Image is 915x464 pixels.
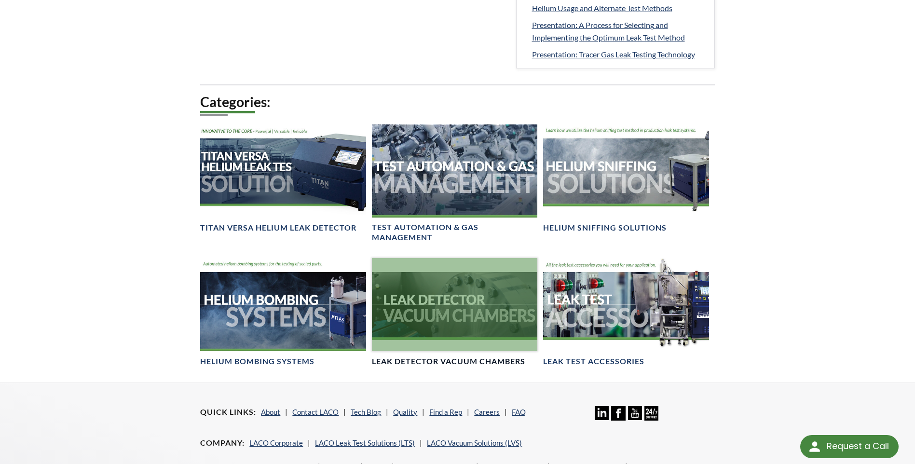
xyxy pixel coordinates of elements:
[292,408,339,416] a: Contact LACO
[807,439,822,454] img: round button
[644,413,658,422] a: 24/7 Support
[200,407,256,417] h4: Quick Links
[532,48,707,61] a: Presentation: Tracer Gas Leak Testing Technology
[474,408,500,416] a: Careers
[543,258,709,367] a: Leak Test Accessories headerLeak Test Accessories
[261,408,280,416] a: About
[351,408,381,416] a: Tech Blog
[532,20,685,42] span: Presentation: A Process for Selecting and Implementing the Optimum Leak Test Method
[827,435,889,457] div: Request a Call
[200,124,366,233] a: TITAN VERSA Helium Leak Test Solutions headerTITAN VERSA Helium Leak Detector
[200,438,245,448] h4: Company
[200,93,714,111] h2: Categories:
[427,438,522,447] a: LACO Vacuum Solutions (LVS)
[200,356,314,367] h4: Helium Bombing Systems
[532,19,707,43] a: Presentation: A Process for Selecting and Implementing the Optimum Leak Test Method
[512,408,526,416] a: FAQ
[315,438,415,447] a: LACO Leak Test Solutions (LTS)
[200,223,356,233] h4: TITAN VERSA Helium Leak Detector
[543,356,644,367] h4: Leak Test Accessories
[249,438,303,447] a: LACO Corporate
[372,222,537,243] h4: Test Automation & Gas Management
[372,258,537,367] a: Leak Test Vacuum Chambers headerLeak Detector Vacuum Chambers
[543,124,709,233] a: Helium Sniffing Solutions headerHelium Sniffing Solutions
[543,223,667,233] h4: Helium Sniffing Solutions
[393,408,417,416] a: Quality
[429,408,462,416] a: Find a Rep
[372,124,537,243] a: Test Automation & Gas Management headerTest Automation & Gas Management
[800,435,899,458] div: Request a Call
[532,50,695,59] span: Presentation: Tracer Gas Leak Testing Technology
[644,406,658,420] img: 24/7 Support Icon
[372,356,525,367] h4: Leak Detector Vacuum Chambers
[200,258,366,367] a: Helium Bombing Systems BannerHelium Bombing Systems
